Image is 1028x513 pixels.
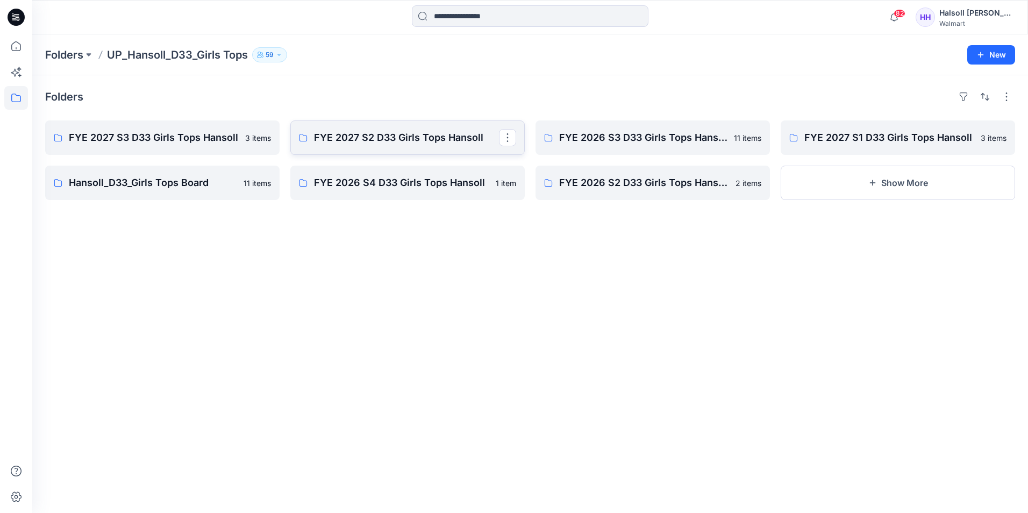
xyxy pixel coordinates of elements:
[45,90,83,103] h4: Folders
[290,166,525,200] a: FYE 2026 S4 D33 Girls Tops Hansoll1 item
[916,8,935,27] div: HH
[736,177,761,189] p: 2 items
[939,6,1015,19] div: Halsoll [PERSON_NAME] Girls Design Team
[981,132,1006,144] p: 3 items
[45,120,280,155] a: FYE 2027 S3 D33 Girls Tops Hansoll3 items
[314,130,499,145] p: FYE 2027 S2 D33 Girls Tops Hansoll
[314,175,489,190] p: FYE 2026 S4 D33 Girls Tops Hansoll
[781,166,1015,200] button: Show More
[536,166,770,200] a: FYE 2026 S2 D33 Girls Tops Hansoll2 items
[252,47,287,62] button: 59
[559,175,729,190] p: FYE 2026 S2 D33 Girls Tops Hansoll
[244,177,271,189] p: 11 items
[804,130,974,145] p: FYE 2027 S1 D33 Girls Tops Hansoll
[45,47,83,62] a: Folders
[496,177,516,189] p: 1 item
[967,45,1015,65] button: New
[69,130,239,145] p: FYE 2027 S3 D33 Girls Tops Hansoll
[245,132,271,144] p: 3 items
[69,175,237,190] p: Hansoll_D33_Girls Tops Board
[536,120,770,155] a: FYE 2026 S3 D33 Girls Tops Hansoll11 items
[107,47,248,62] p: UP_Hansoll_D33_Girls Tops
[894,9,905,18] span: 82
[939,19,1015,27] div: Walmart
[781,120,1015,155] a: FYE 2027 S1 D33 Girls Tops Hansoll3 items
[45,166,280,200] a: Hansoll_D33_Girls Tops Board11 items
[290,120,525,155] a: FYE 2027 S2 D33 Girls Tops Hansoll
[266,49,274,61] p: 59
[734,132,761,144] p: 11 items
[559,130,727,145] p: FYE 2026 S3 D33 Girls Tops Hansoll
